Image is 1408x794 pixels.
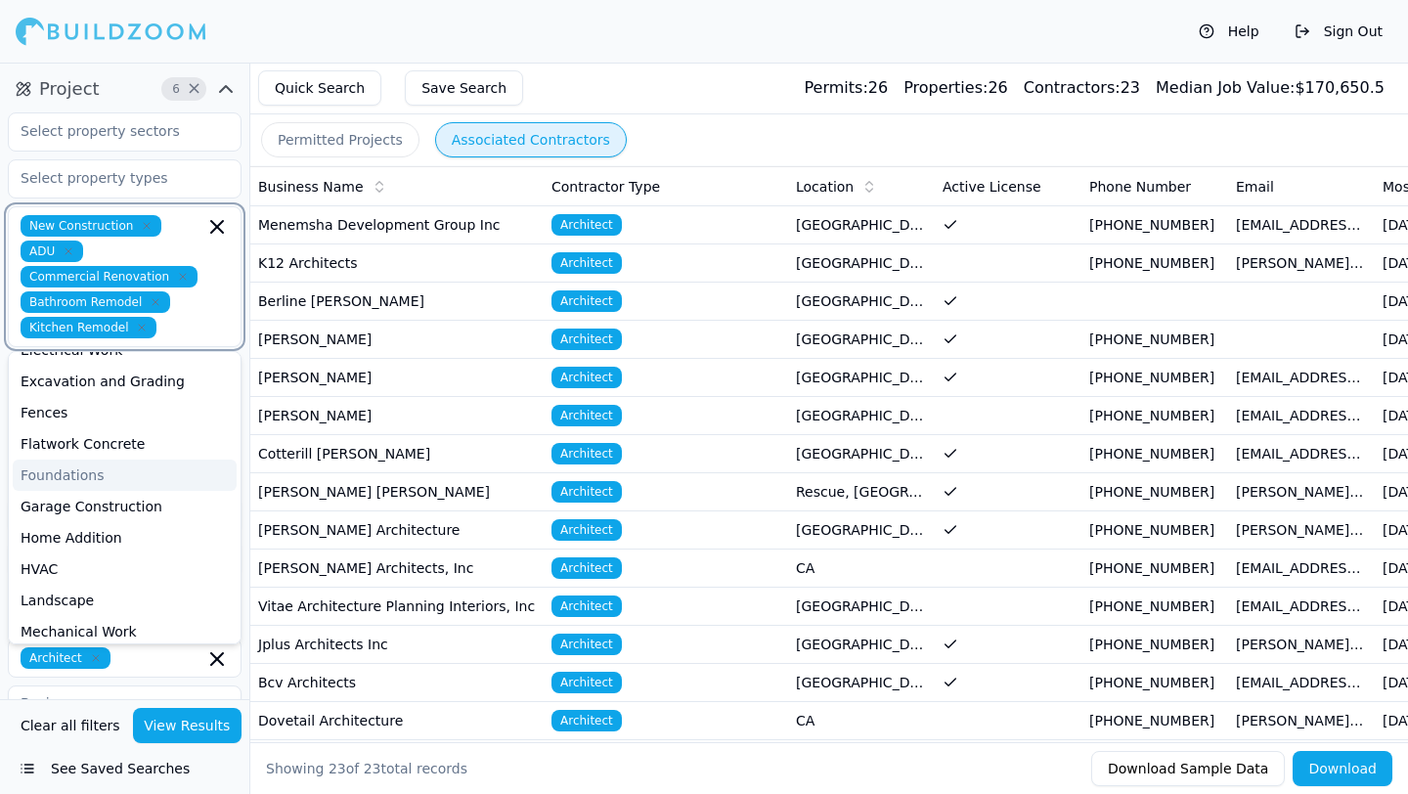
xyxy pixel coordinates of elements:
[1081,397,1228,435] td: [PHONE_NUMBER]
[1228,740,1375,778] td: [EMAIL_ADDRESS][DOMAIN_NAME]
[133,708,242,743] button: View Results
[1228,435,1375,473] td: [EMAIL_ADDRESS][DOMAIN_NAME]
[551,595,622,617] span: Architect
[551,481,622,503] span: Architect
[9,160,216,196] input: Select property types
[788,588,935,626] td: [GEOGRAPHIC_DATA], [GEOGRAPHIC_DATA]
[250,397,544,435] td: [PERSON_NAME]
[551,214,622,236] span: Architect
[250,511,544,550] td: [PERSON_NAME] Architecture
[788,359,935,397] td: [GEOGRAPHIC_DATA], [GEOGRAPHIC_DATA]
[1081,359,1228,397] td: [PHONE_NUMBER]
[13,366,237,397] div: Excavation and Grading
[39,75,100,103] span: Project
[1081,664,1228,702] td: [PHONE_NUMBER]
[1228,511,1375,550] td: [PERSON_NAME][EMAIL_ADDRESS][DOMAIN_NAME]
[16,708,125,743] button: Clear all filters
[258,70,381,106] button: Quick Search
[1228,359,1375,397] td: [EMAIL_ADDRESS][DOMAIN_NAME]
[13,428,237,460] div: Flatwork Concrete
[261,122,419,157] button: Permitted Projects
[551,443,622,464] span: Architect
[13,585,237,616] div: Landscape
[1293,751,1392,786] button: Download
[250,550,544,588] td: [PERSON_NAME] Architects, Inc
[21,291,170,313] span: Bathroom Remodel
[250,244,544,283] td: K12 Architects
[13,397,237,428] div: Fences
[21,215,161,237] span: New Construction
[266,759,467,778] div: Showing of total records
[805,76,889,100] div: 26
[788,283,935,321] td: [GEOGRAPHIC_DATA], [GEOGRAPHIC_DATA]
[405,70,523,106] button: Save Search
[788,473,935,511] td: Rescue, [GEOGRAPHIC_DATA]
[1091,751,1285,786] button: Download Sample Data
[1156,76,1385,100] div: $ 170,650.5
[166,79,186,99] span: 6
[435,122,627,157] button: Associated Contractors
[250,435,544,473] td: Cotterill [PERSON_NAME]
[788,397,935,435] td: [GEOGRAPHIC_DATA], [GEOGRAPHIC_DATA]
[551,177,660,197] span: Contractor Type
[1156,78,1295,97] span: Median Job Value:
[1081,435,1228,473] td: [PHONE_NUMBER]
[551,710,622,731] span: Architect
[250,321,544,359] td: [PERSON_NAME]
[551,405,622,426] span: Architect
[551,557,622,579] span: Architect
[1228,550,1375,588] td: [EMAIL_ADDRESS][DOMAIN_NAME]
[364,761,381,776] span: 23
[1189,16,1269,47] button: Help
[788,740,935,778] td: [GEOGRAPHIC_DATA], [GEOGRAPHIC_DATA]
[13,522,237,553] div: Home Addition
[1081,511,1228,550] td: [PHONE_NUMBER]
[250,206,544,244] td: Menemsha Development Group Inc
[1081,321,1228,359] td: [PHONE_NUMBER]
[9,113,216,149] input: Select property sectors
[8,351,242,644] div: Suggestions
[788,206,935,244] td: [GEOGRAPHIC_DATA], [GEOGRAPHIC_DATA]
[551,290,622,312] span: Architect
[13,491,237,522] div: Garage Construction
[1089,177,1191,197] span: Phone Number
[788,321,935,359] td: [GEOGRAPHIC_DATA], [GEOGRAPHIC_DATA]
[1228,588,1375,626] td: [EMAIL_ADDRESS][DOMAIN_NAME]
[8,751,242,786] button: See Saved Searches
[1081,550,1228,588] td: [PHONE_NUMBER]
[788,626,935,664] td: [GEOGRAPHIC_DATA], [GEOGRAPHIC_DATA]
[551,367,622,388] span: Architect
[250,588,544,626] td: Vitae Architecture Planning Interiors, Inc
[1081,740,1228,778] td: [PHONE_NUMBER]
[21,647,110,669] span: Architect
[13,460,237,491] div: Foundations
[1228,702,1375,740] td: [PERSON_NAME][EMAIL_ADDRESS][DOMAIN_NAME]
[1081,206,1228,244] td: [PHONE_NUMBER]
[187,84,201,94] span: Clear Project filters
[796,177,854,197] span: Location
[551,519,622,541] span: Architect
[329,761,346,776] span: 23
[903,76,1008,100] div: 26
[8,685,242,721] input: Business name
[1081,473,1228,511] td: [PHONE_NUMBER]
[21,241,83,262] span: ADU
[1228,397,1375,435] td: [EMAIL_ADDRESS][DOMAIN_NAME]
[13,616,237,647] div: Mechanical Work
[788,702,935,740] td: CA
[1228,473,1375,511] td: [PERSON_NAME][EMAIL_ADDRESS][DOMAIN_NAME]
[258,177,364,197] span: Business Name
[250,473,544,511] td: [PERSON_NAME] [PERSON_NAME]
[1024,78,1121,97] span: Contractors:
[788,244,935,283] td: [GEOGRAPHIC_DATA], [GEOGRAPHIC_DATA]
[250,283,544,321] td: Berline [PERSON_NAME]
[21,317,156,338] span: Kitchen Remodel
[903,78,988,97] span: Properties:
[788,664,935,702] td: [GEOGRAPHIC_DATA], [GEOGRAPHIC_DATA]
[551,672,622,693] span: Architect
[1228,206,1375,244] td: [EMAIL_ADDRESS][DOMAIN_NAME]
[1081,244,1228,283] td: [PHONE_NUMBER]
[13,553,237,585] div: HVAC
[21,266,198,287] span: Commercial Renovation
[1236,177,1274,197] span: Email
